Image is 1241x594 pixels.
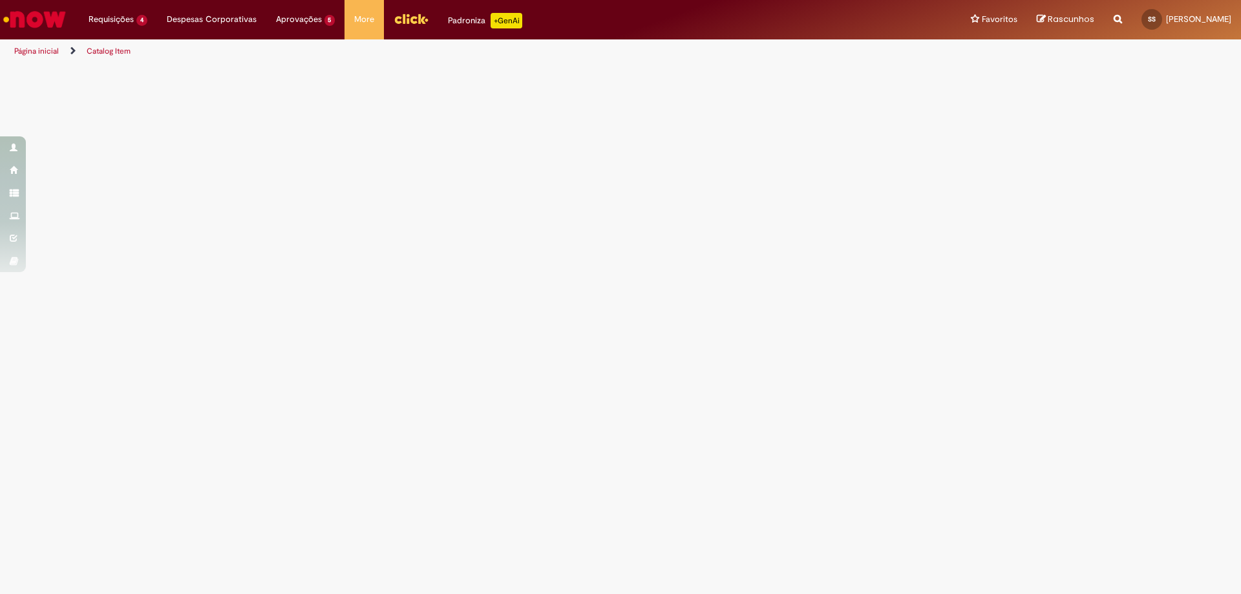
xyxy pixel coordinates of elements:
[1148,15,1156,23] span: SS
[982,13,1017,26] span: Favoritos
[394,9,429,28] img: click_logo_yellow_360x200.png
[491,13,522,28] p: +GenAi
[354,13,374,26] span: More
[14,46,59,56] a: Página inicial
[324,15,335,26] span: 5
[10,39,818,63] ul: Trilhas de página
[136,15,147,26] span: 4
[276,13,322,26] span: Aprovações
[89,13,134,26] span: Requisições
[1,6,68,32] img: ServiceNow
[1048,13,1094,25] span: Rascunhos
[448,13,522,28] div: Padroniza
[1037,14,1094,26] a: Rascunhos
[1166,14,1231,25] span: [PERSON_NAME]
[167,13,257,26] span: Despesas Corporativas
[87,46,131,56] a: Catalog Item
